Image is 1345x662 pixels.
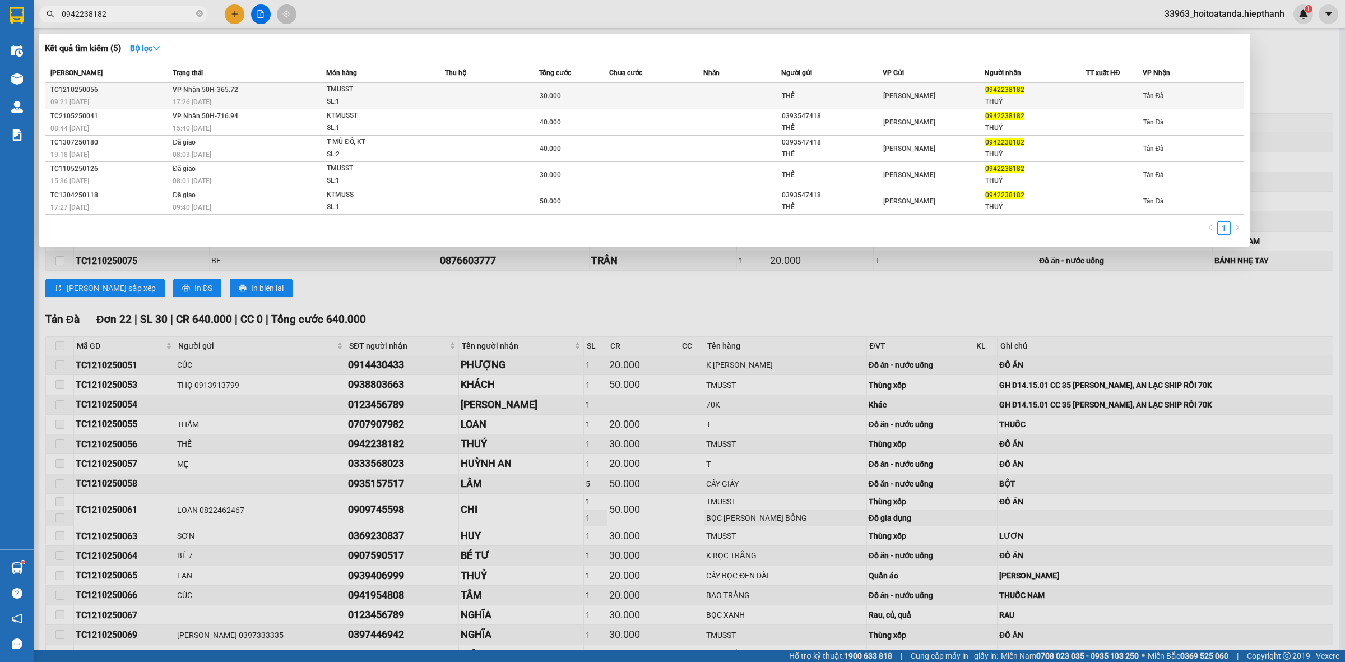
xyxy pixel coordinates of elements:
span: down [152,44,160,52]
span: Đã giao [173,191,196,199]
div: 0393547418 [782,137,882,149]
span: 08:03 [DATE] [173,151,211,159]
span: Món hàng [326,69,357,77]
span: Đã giao [173,138,196,146]
div: THỂ [782,149,882,160]
strong: CÔNG TY TNHH MTV VẬN TẢI [7,6,71,27]
img: warehouse-icon [11,73,23,85]
strong: VP Nhận : [79,84,230,107]
span: Mã ĐH : TĐT1210250005 [161,17,229,39]
span: Thu hộ [445,69,466,77]
sup: 1 [21,561,25,564]
strong: VP Gửi : [4,68,68,91]
span: 0942238182 [985,191,1024,199]
div: THUÝ [985,96,1086,108]
div: SL: 1 [327,96,411,108]
strong: BIÊN NHẬN [89,12,145,57]
span: 15:36 [DATE] [50,177,89,185]
div: TC2105250041 [50,110,169,122]
div: THỂ [782,169,882,181]
div: KTMUSS [327,189,411,201]
div: T MỦ ĐỎ, KT [327,136,411,149]
span: 17:26 [DATE] [173,98,211,106]
input: Tìm tên, số ĐT hoặc mã đơn [62,8,194,20]
img: warehouse-icon [11,562,23,574]
button: right [1231,221,1244,235]
img: solution-icon [11,129,23,141]
div: TC1304250118 [50,189,169,201]
span: Đã giao [173,165,196,173]
div: SL: 1 [327,122,411,135]
div: TMUSST [327,84,411,96]
span: Tản Đà [1143,118,1164,126]
span: Trạng thái [173,69,203,77]
span: close-circle [196,10,203,17]
button: Bộ lọcdown [121,39,169,57]
span: Tản Đà [1143,197,1164,205]
span: Người gửi [781,69,812,77]
span: VP Nhận 50H-365.72 [173,86,238,94]
button: left [1204,221,1217,235]
div: SL: 1 [327,201,411,214]
span: VP Nhận [1143,69,1170,77]
span: VP Nhận 50H-716.94 [173,112,238,120]
div: KTMUSST [327,110,411,122]
span: TT xuất HĐ [1086,69,1120,77]
span: question-circle [12,588,22,599]
span: left [1207,224,1214,231]
span: Tổng cước [539,69,571,77]
div: SL: 2 [327,149,411,161]
li: Previous Page [1204,221,1217,235]
span: 0942238182 [985,112,1024,120]
span: Người nhận [985,69,1021,77]
h3: Kết quả tìm kiếm ( 5 ) [45,43,121,54]
span: notification [12,613,22,624]
span: 30.000 [540,92,561,100]
span: 17:47:37 [DATE] [163,40,226,51]
img: warehouse-icon [11,45,23,57]
span: message [12,638,22,649]
span: Chưa cước [609,69,642,77]
span: 09:21 [DATE] [50,98,89,106]
div: THUÝ [985,175,1086,187]
div: THUÝ [985,122,1086,134]
li: Next Page [1231,221,1244,235]
div: TC1105250126 [50,163,169,175]
span: [PERSON_NAME] ([PERSON_NAME]) [79,82,230,108]
div: 0393547418 [782,189,882,201]
div: TC1210250056 [50,84,169,96]
div: 0393547418 [782,110,882,122]
span: 50.000 [540,197,561,205]
div: SL: 1 [327,175,411,187]
a: 1 [1218,222,1230,234]
span: 08:44 [DATE] [50,124,89,132]
span: VP Gửi [883,69,904,77]
div: TMUSST [327,163,411,175]
span: 30.000 [540,171,561,179]
span: 0942238182 [985,165,1024,173]
span: [PERSON_NAME] [50,69,103,77]
div: THỂ [782,201,882,213]
img: warehouse-icon [11,101,23,113]
div: THỂ [782,122,882,134]
span: [PERSON_NAME] [883,171,935,179]
span: Tản Đà [1143,92,1164,100]
span: Tản Đà (Tiền) [4,67,68,91]
span: 0942238182 [985,86,1024,94]
span: 08:01 [DATE] [173,177,211,185]
div: THUÝ [985,149,1086,160]
span: right [1234,224,1241,231]
span: Nhãn [703,69,720,77]
span: 0942238182 [985,138,1024,146]
span: 17:27 [DATE] [50,203,89,211]
span: close-circle [196,9,203,20]
span: 09:40 [DATE] [173,203,211,211]
img: logo-vxr [10,7,24,24]
span: 15:40 [DATE] [173,124,211,132]
div: THUÝ [985,201,1086,213]
div: THỂ [782,90,882,102]
span: Hotline : 1900 633 622 [11,41,67,62]
span: Tản Đà [1143,171,1164,179]
strong: HIỆP THÀNH [13,29,66,39]
span: Tản Đà [1143,145,1164,152]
